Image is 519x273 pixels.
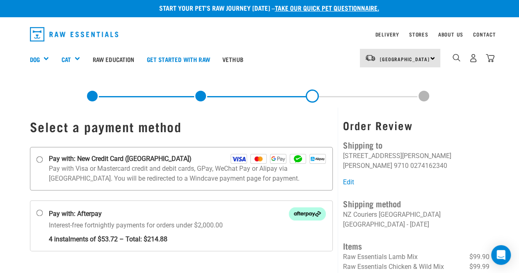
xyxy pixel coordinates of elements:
[375,33,399,36] a: Delivery
[290,154,306,164] img: WeChat
[275,6,379,9] a: take our quick pet questionnaire.
[49,220,326,244] p: Interest-free fortnightly payments for orders under $2,000.00
[365,54,376,62] img: van-moving.png
[469,252,489,262] span: $99.90
[30,119,333,134] h1: Select a payment method
[343,119,489,132] h3: Order Review
[30,27,119,41] img: Raw Essentials Logo
[231,154,247,164] img: Visa
[438,33,463,36] a: About Us
[343,210,489,229] p: NZ Couriers [GEOGRAPHIC_DATA] [GEOGRAPHIC_DATA] - [DATE]
[491,245,511,265] div: Open Intercom Messenger
[216,43,249,76] a: Vethub
[250,154,267,164] img: Mastercard
[49,230,326,244] strong: 4 instalments of $53.72 – Total: $214.88
[141,43,216,76] a: Get started with Raw
[409,33,428,36] a: Stores
[36,156,43,163] input: Pay with: New Credit Card ([GEOGRAPHIC_DATA]) Visa Mastercard GPay WeChat Alipay Pay with Visa or...
[49,164,326,184] p: Pay with Visa or Mastercard credit and debit cards, GPay, WeChat Pay or Alipay via [GEOGRAPHIC_DA...
[453,54,460,62] img: home-icon-1@2x.png
[486,54,494,62] img: home-icon@2x.png
[270,154,286,164] img: GPay
[343,263,444,271] span: Raw Essentials Chicken & Wild Mix
[36,209,43,216] input: Pay with: Afterpay Afterpay Interest-free fortnightly payments for orders under $2,000.00 4 insta...
[343,239,489,252] h4: Items
[86,43,140,76] a: Raw Education
[410,162,447,170] li: 0274162340
[23,24,496,45] nav: dropdown navigation
[469,54,478,62] img: user.png
[469,262,489,272] span: $99.99
[343,197,489,210] h4: Shipping method
[343,178,354,186] a: Edit
[309,154,326,164] img: Alipay
[343,253,418,261] span: Raw Essentials Lamb Mix
[289,207,326,220] img: Afterpay
[473,33,496,36] a: Contact
[380,57,430,60] span: [GEOGRAPHIC_DATA]
[61,55,71,64] a: Cat
[49,154,192,164] strong: Pay with: New Credit Card ([GEOGRAPHIC_DATA])
[343,138,489,151] h4: Shipping to
[30,55,40,64] a: Dog
[343,162,409,170] li: [PERSON_NAME] 9710
[343,152,451,160] li: [STREET_ADDRESS][PERSON_NAME]
[49,209,102,219] strong: Pay with: Afterpay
